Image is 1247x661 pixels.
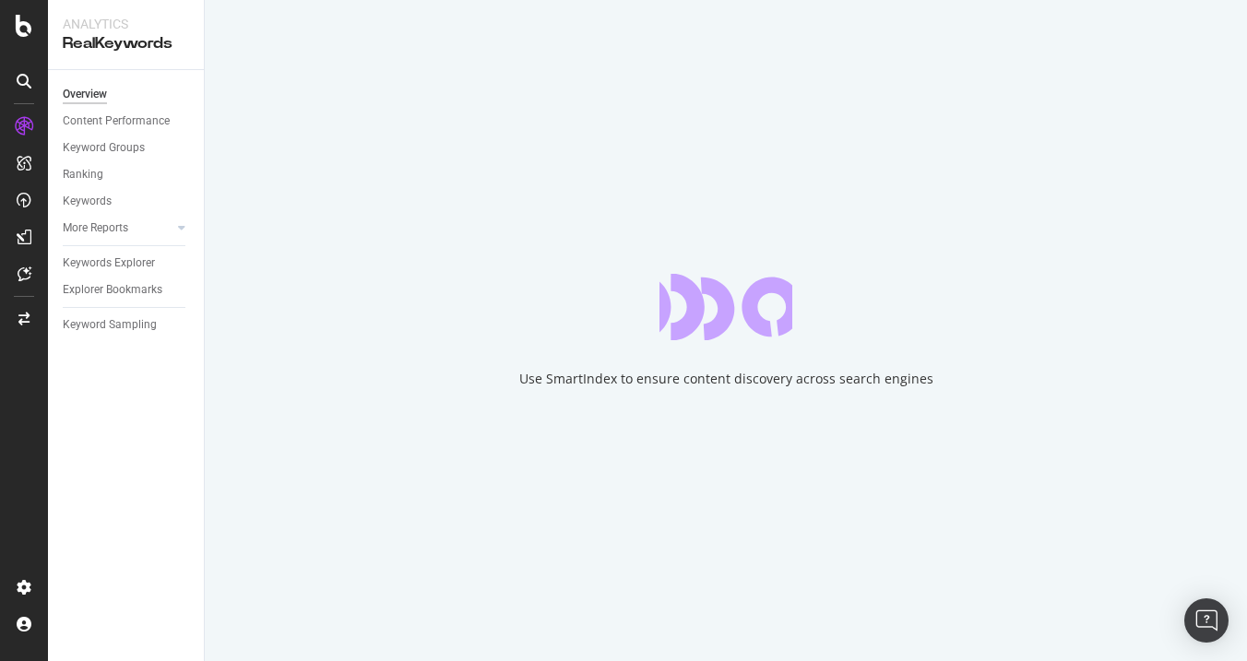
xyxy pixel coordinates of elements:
[659,274,792,340] div: animation
[63,112,191,131] a: Content Performance
[63,315,191,335] a: Keyword Sampling
[63,165,191,184] a: Ranking
[63,15,189,33] div: Analytics
[63,192,112,211] div: Keywords
[63,192,191,211] a: Keywords
[63,218,128,238] div: More Reports
[63,280,191,300] a: Explorer Bookmarks
[519,370,933,388] div: Use SmartIndex to ensure content discovery across search engines
[1184,598,1229,643] div: Open Intercom Messenger
[63,254,191,273] a: Keywords Explorer
[63,254,155,273] div: Keywords Explorer
[63,165,103,184] div: Ranking
[63,280,162,300] div: Explorer Bookmarks
[63,112,170,131] div: Content Performance
[63,85,107,104] div: Overview
[63,33,189,54] div: RealKeywords
[63,85,191,104] a: Overview
[63,138,191,158] a: Keyword Groups
[63,315,157,335] div: Keyword Sampling
[63,218,172,238] a: More Reports
[63,138,145,158] div: Keyword Groups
